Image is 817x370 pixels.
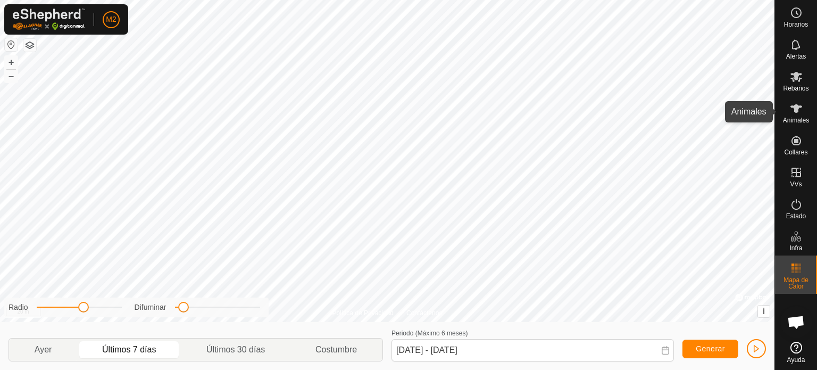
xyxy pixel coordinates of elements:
[763,307,765,316] span: i
[790,181,802,187] span: VVs
[789,245,802,251] span: Infra
[758,306,770,317] button: i
[784,21,808,28] span: Horarios
[5,38,18,51] button: Restablecer Mapa
[682,340,738,358] button: Generar
[315,343,357,356] span: Costumbre
[778,277,814,290] span: Mapa de Calor
[102,343,156,356] span: Últimos 7 días
[5,70,18,83] button: –
[332,308,394,318] a: Política de Privacidad
[106,14,116,25] span: M2
[780,306,812,338] div: Chat abierto
[775,338,817,367] a: Ayuda
[784,149,807,155] span: Collares
[783,117,809,124] span: Animales
[13,9,85,30] img: Logo Gallagher
[35,343,52,356] span: Ayer
[9,302,28,313] label: Radio
[206,343,265,356] span: Últimos 30 días
[23,39,36,52] button: Capas del Mapa
[135,302,166,313] label: Difuminar
[406,308,442,318] a: Contáctenos
[786,213,806,219] span: Estado
[5,56,18,69] button: +
[696,344,725,353] span: Generar
[783,85,808,92] span: Rebaños
[786,53,806,60] span: Alertas
[787,357,805,363] span: Ayuda
[391,330,468,337] label: Periodo (Máximo 6 meses)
